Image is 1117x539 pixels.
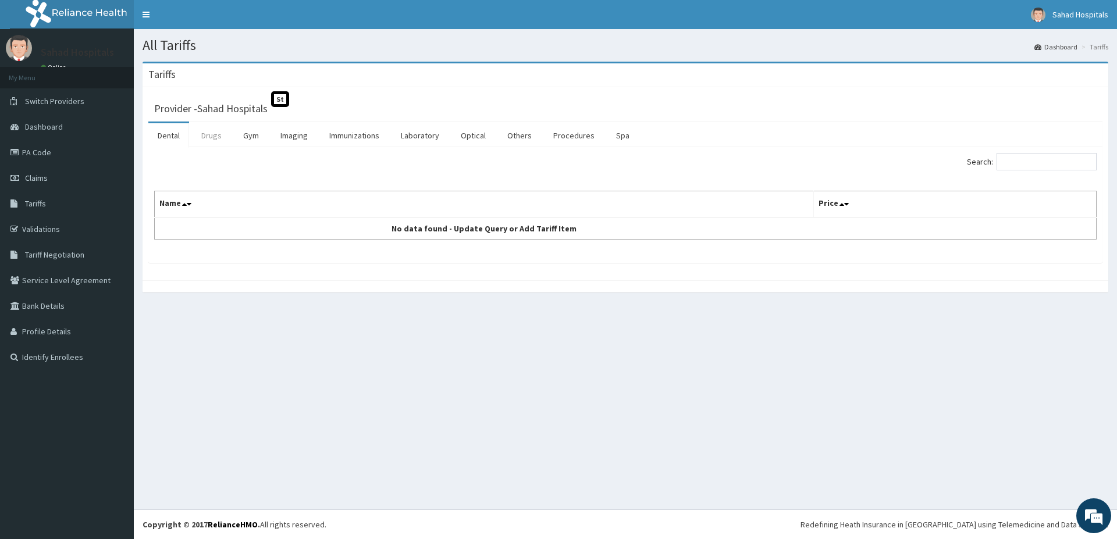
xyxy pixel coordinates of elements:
h3: Tariffs [148,69,176,80]
th: Name [155,191,814,218]
h3: Provider - Sahad Hospitals [154,103,268,114]
span: Tariffs [25,198,46,209]
a: Procedures [544,123,604,148]
a: Immunizations [320,123,389,148]
span: Claims [25,173,48,183]
a: Dental [148,123,189,148]
a: Optical [451,123,495,148]
strong: Copyright © 2017 . [143,519,260,530]
span: Switch Providers [25,96,84,106]
a: Imaging [271,123,317,148]
span: Sahad Hospitals [1052,9,1108,20]
a: Laboratory [392,123,449,148]
h1: All Tariffs [143,38,1108,53]
a: Dashboard [1034,42,1077,52]
a: Gym [234,123,268,148]
a: Others [498,123,541,148]
a: RelianceHMO [208,519,258,530]
img: d_794563401_company_1708531726252_794563401 [22,58,47,87]
p: Sahad Hospitals [41,47,114,58]
td: No data found - Update Query or Add Tariff Item [155,217,814,240]
textarea: Type your message and hit 'Enter' [6,317,222,358]
input: Search: [997,153,1097,170]
span: Dashboard [25,122,63,132]
a: Drugs [192,123,231,148]
footer: All rights reserved. [134,509,1117,539]
span: St [271,91,289,107]
img: User Image [1031,8,1045,22]
label: Search: [967,153,1097,170]
th: Price [814,191,1097,218]
a: Online [41,63,69,72]
img: User Image [6,35,32,61]
div: Minimize live chat window [191,6,219,34]
span: Tariff Negotiation [25,249,84,260]
div: Chat with us now [61,65,195,80]
a: Spa [607,123,639,148]
li: Tariffs [1079,42,1108,52]
div: Redefining Heath Insurance in [GEOGRAPHIC_DATA] using Telemedicine and Data Science! [801,519,1108,530]
span: We're online! [67,147,161,264]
